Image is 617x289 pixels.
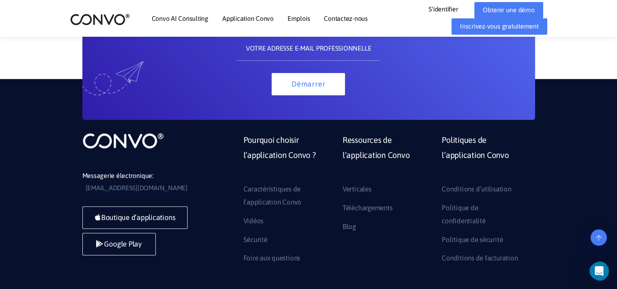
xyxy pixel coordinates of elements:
font: Messagerie électronique: [82,172,153,179]
a: Conditions de facturation [442,252,517,265]
a: Ressources de l’application Convo [343,132,429,183]
a: Pourquoi choisir l’application Convo ? [243,132,330,183]
font: Google Play [104,240,142,248]
a: Google Play [82,233,156,256]
div: Pied de page [237,132,535,271]
a: [EMAIL_ADDRESS][DOMAIN_NAME] [86,182,188,194]
a: Blog [343,220,356,233]
a: Politiques de l’application Convo [442,132,529,183]
a: Boutique d’applications [82,207,188,229]
a: Politique de sécurité [442,233,503,247]
a: Verticales [343,183,372,196]
a: Foire aux questions [243,252,300,265]
a: Téléchargements [343,202,392,215]
button: Démarrer [272,73,345,96]
input: VOTRE ADRESSE E-MAIL PROFESSIONNELLE [237,36,380,61]
iframe: Intercom live chat [589,261,615,281]
a: Vidéos [243,215,264,228]
a: Caractéristiques de l’application Convo [243,183,324,209]
a: Sécurité [243,233,268,247]
a: Politique de confidentialité [442,202,522,227]
a: Conditions d’utilisation [442,183,511,196]
img: logo_not_found [82,132,164,149]
font: Boutique d’applications [101,213,175,222]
